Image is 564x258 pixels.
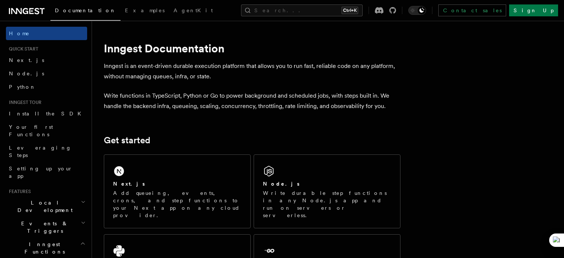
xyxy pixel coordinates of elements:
[104,42,400,55] h1: Inngest Documentation
[6,217,87,238] button: Events & Triggers
[6,162,87,183] a: Setting up your app
[6,199,81,214] span: Local Development
[6,241,80,255] span: Inngest Functions
[6,27,87,40] a: Home
[241,4,363,16] button: Search...Ctrl+K
[263,180,300,187] h2: Node.js
[50,2,121,21] a: Documentation
[6,53,87,67] a: Next.js
[113,180,145,187] h2: Next.js
[174,7,213,13] span: AgentKit
[6,46,38,52] span: Quick start
[121,2,169,20] a: Examples
[104,135,150,146] a: Get started
[55,7,116,13] span: Documentation
[9,111,86,117] span: Install the SDK
[6,99,42,105] span: Inngest tour
[104,61,400,82] p: Inngest is an event-driven durable execution platform that allows you to run fast, reliable code ...
[342,7,358,14] kbd: Ctrl+K
[104,91,400,111] p: Write functions in TypeScript, Python or Go to power background and scheduled jobs, with steps bu...
[9,166,73,179] span: Setting up your app
[263,189,391,219] p: Write durable step functions in any Node.js app and run on servers or serverless.
[9,84,36,90] span: Python
[9,30,30,37] span: Home
[9,57,44,63] span: Next.js
[438,4,506,16] a: Contact sales
[509,4,558,16] a: Sign Up
[408,6,426,15] button: Toggle dark mode
[169,2,217,20] a: AgentKit
[6,107,87,120] a: Install the SDK
[6,189,31,195] span: Features
[9,71,44,76] span: Node.js
[6,80,87,94] a: Python
[125,7,165,13] span: Examples
[9,145,72,158] span: Leveraging Steps
[6,220,81,235] span: Events & Triggers
[6,196,87,217] button: Local Development
[9,124,53,137] span: Your first Functions
[6,120,87,141] a: Your first Functions
[6,141,87,162] a: Leveraging Steps
[254,154,400,228] a: Node.jsWrite durable step functions in any Node.js app and run on servers or serverless.
[104,154,251,228] a: Next.jsAdd queueing, events, crons, and step functions to your Next app on any cloud provider.
[113,189,241,219] p: Add queueing, events, crons, and step functions to your Next app on any cloud provider.
[6,67,87,80] a: Node.js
